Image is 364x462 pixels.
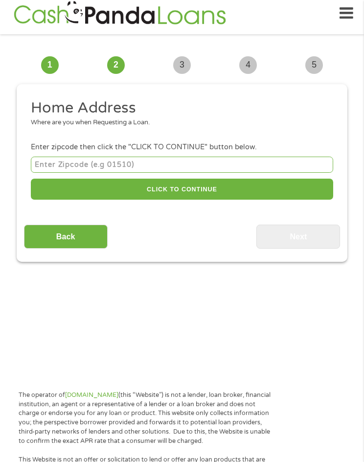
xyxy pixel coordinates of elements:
[239,56,257,74] span: 4
[31,98,326,118] h2: Home Address
[31,118,326,128] div: Where are you when Requesting a Loan.
[31,142,333,153] div: Enter zipcode then click the "CLICK TO CONTINUE" button below.
[107,56,125,74] span: 2
[65,391,118,399] a: [DOMAIN_NAME]
[31,179,333,200] button: CLICK TO CONTINUE
[256,225,340,249] input: Next
[173,56,191,74] span: 3
[24,225,108,249] input: Back
[305,56,323,74] span: 5
[31,157,333,173] input: Enter Zipcode (e.g 01510)
[19,391,273,446] p: The operator of (this “Website”) is not a lender, loan broker, financial institution, an agent or...
[41,56,59,74] span: 1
